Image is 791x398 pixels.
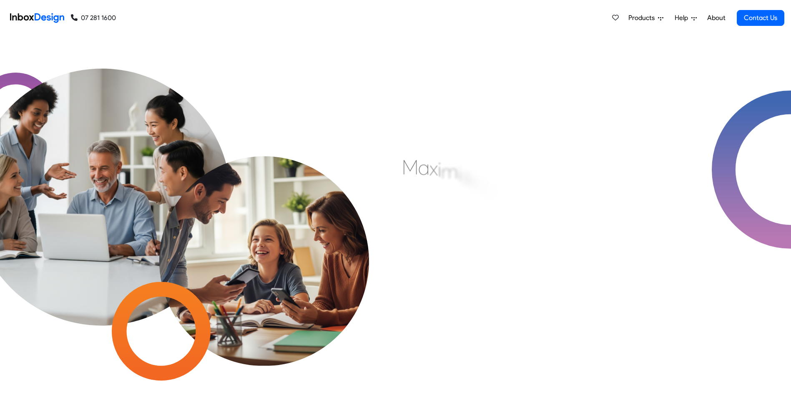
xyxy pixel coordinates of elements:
[737,10,784,26] a: Contact Us
[470,167,473,192] div: i
[71,13,116,23] a: 07 281 1600
[484,175,495,200] div: g
[429,156,438,181] div: x
[402,155,604,280] div: Maximising Efficient & Engagement, Connecting Schools, Families, and Students.
[133,104,395,366] img: parents_with_child.png
[441,159,458,184] div: m
[418,155,429,180] div: a
[628,13,658,23] span: Products
[438,157,441,182] div: i
[402,155,418,180] div: M
[671,10,700,26] a: Help
[705,10,728,26] a: About
[625,10,667,26] a: Products
[458,161,461,186] div: i
[473,171,484,196] div: n
[461,164,470,189] div: s
[675,13,691,23] span: Help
